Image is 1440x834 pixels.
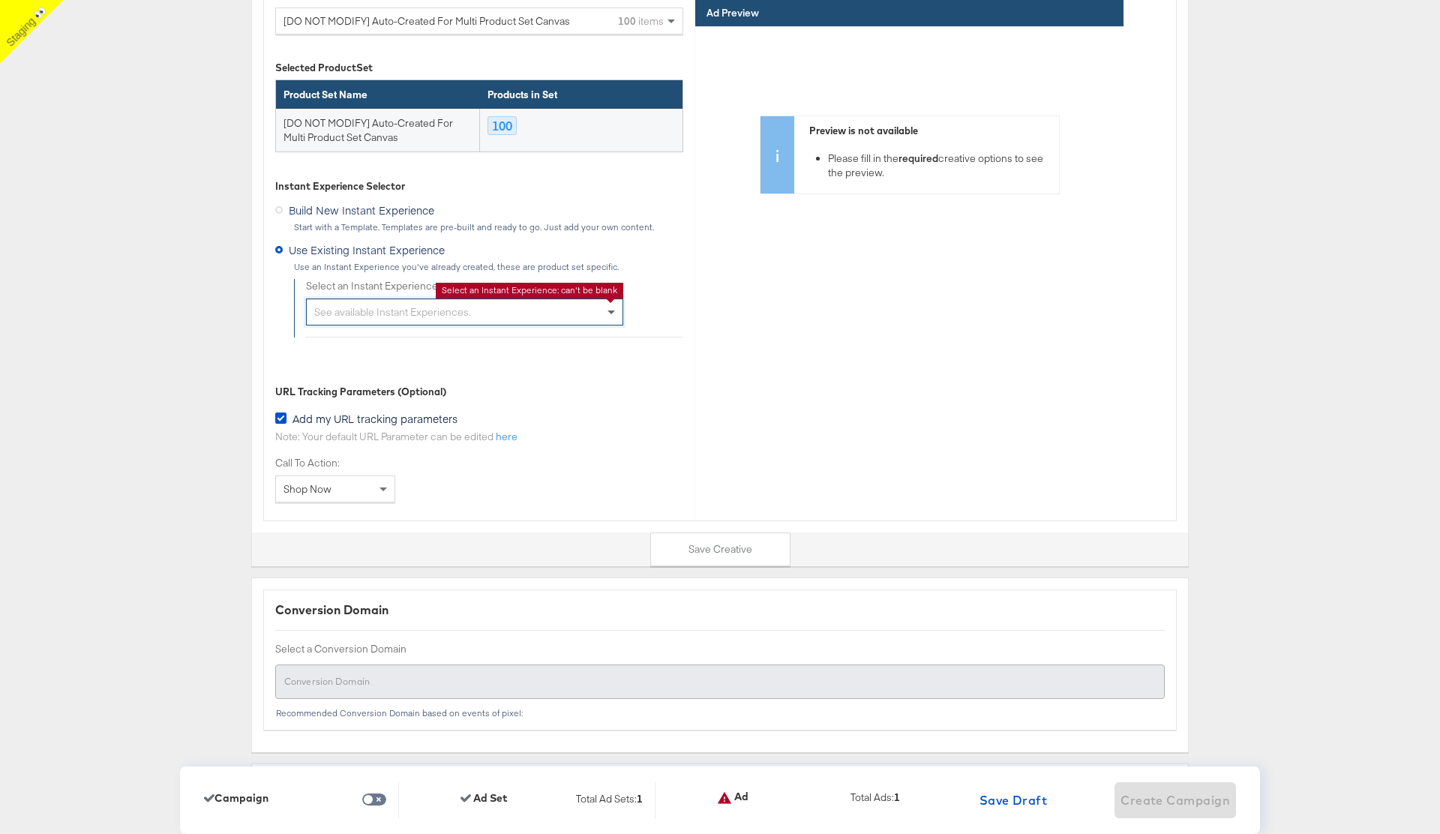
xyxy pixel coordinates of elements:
[275,179,405,193] div: Instant Experience Selector
[496,430,517,444] button: here
[618,14,636,28] strong: 100
[706,6,759,19] strong: Ad Preview
[307,299,622,325] div: See available Instant Experiences.
[293,222,683,232] div: Start with a Template. Templates are pre-built and ready to go. Just add your own content.
[293,262,683,272] div: Use an Instant Experience you've already created, these are product set specific.
[650,532,790,566] button: Save Creative
[292,411,457,426] span: Add my URL tracking parameters
[283,482,331,496] span: Shop Now
[275,642,1165,656] label: Select a Conversion Domain
[275,385,448,399] div: URL Tracking Parameters (Optional)
[828,151,1051,179] li: Please fill in the creative options to see the preview.
[487,116,517,135] div: 100
[479,80,682,109] th: Products in Set
[275,61,683,75] div: Selected Product Set
[809,124,1051,138] div: Preview is not available
[275,430,683,444] div: Note: Your default URL Parameter can be edited
[276,80,479,109] th: Product Set Name
[289,242,445,257] span: Use Existing Instant Experience
[306,279,683,293] label: Select an Instant Experience:
[275,708,1165,718] div: Recommended Conversion Domain based on events of pixel:
[850,790,900,811] div: Total Ads:
[618,8,664,34] div: items
[283,8,570,34] div: [DO NOT MODIFY] Auto-Created For Multi Product Set Canvas
[275,456,395,470] label: Call To Action:
[289,202,434,217] span: Build New Instant Experience
[460,792,655,809] div: Ad SetTotal Ad Sets:1
[894,790,900,814] div: 1
[276,109,479,151] td: [DO NOT MODIFY] Auto-Created For Multi Product Set Canvas
[979,790,1048,811] span: Save Draft
[275,601,1165,619] div: Conversion Domain
[576,792,643,809] div: Total Ad Sets:
[460,792,508,804] div: Ad Set
[973,782,1054,818] button: Save Draft
[717,790,748,805] div: Ad
[717,790,912,811] div: AdTotal Ads:1
[204,792,268,804] div: Campaign
[637,792,643,813] div: 1
[898,151,938,165] strong: required
[442,284,617,296] li: Select an Instant Experience: can't be blank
